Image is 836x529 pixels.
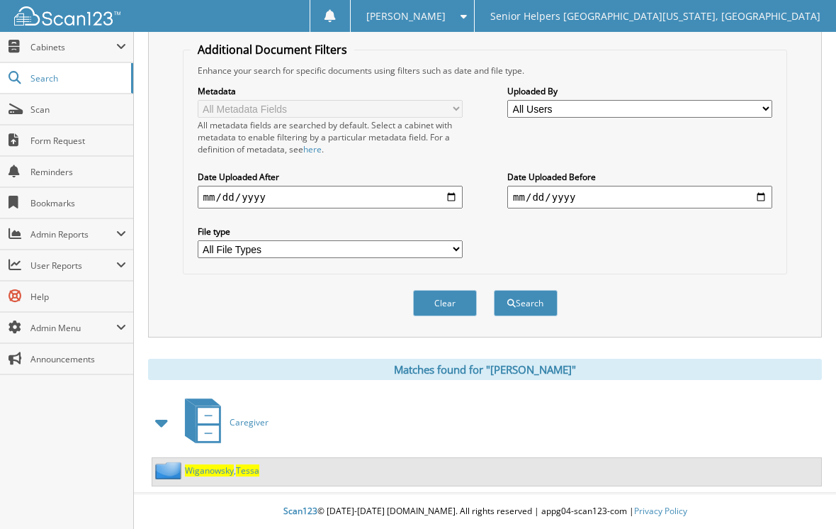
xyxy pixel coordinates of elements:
span: Admin Reports [30,228,116,240]
span: Admin Menu [30,322,116,334]
span: Bookmarks [30,197,126,209]
div: Enhance your search for specific documents using filters such as date and file type. [191,65,780,77]
a: here [303,143,322,155]
span: Announcements [30,353,126,365]
label: Date Uploaded After [198,171,463,183]
span: Help [30,291,126,303]
div: All metadata fields are searched by default. Select a cabinet with metadata to enable filtering b... [198,119,463,155]
span: Senior Helpers [GEOGRAPHIC_DATA][US_STATE], [GEOGRAPHIC_DATA] [490,12,820,21]
span: Cabinets [30,41,116,53]
label: Date Uploaded Before [507,171,772,183]
a: Wiganowsky,Tessa [185,464,259,477]
a: Caregiver [176,394,269,450]
span: Search [30,72,124,84]
div: Matches found for "[PERSON_NAME]" [148,359,822,380]
label: Metadata [198,85,463,97]
span: [PERSON_NAME] [366,12,446,21]
span: Form Request [30,135,126,147]
button: Clear [413,290,477,316]
span: Scan [30,104,126,116]
img: scan123-logo-white.svg [14,6,120,26]
label: Uploaded By [507,85,772,97]
img: folder2.png [155,462,185,479]
span: User Reports [30,260,116,272]
button: Search [494,290,558,316]
span: Scan123 [283,505,317,517]
legend: Additional Document Filters [191,42,354,57]
span: Wiganowsky [185,464,234,477]
a: Privacy Policy [634,505,687,517]
input: end [507,186,772,208]
span: Tessa [236,464,259,477]
input: start [198,186,463,208]
span: Caregiver [230,416,269,428]
div: © [DATE]-[DATE] [DOMAIN_NAME]. All rights reserved | appg04-scan123-com | [134,494,836,529]
span: Reminders [30,166,126,178]
label: File type [198,225,463,238]
iframe: Chat Widget [765,461,836,529]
